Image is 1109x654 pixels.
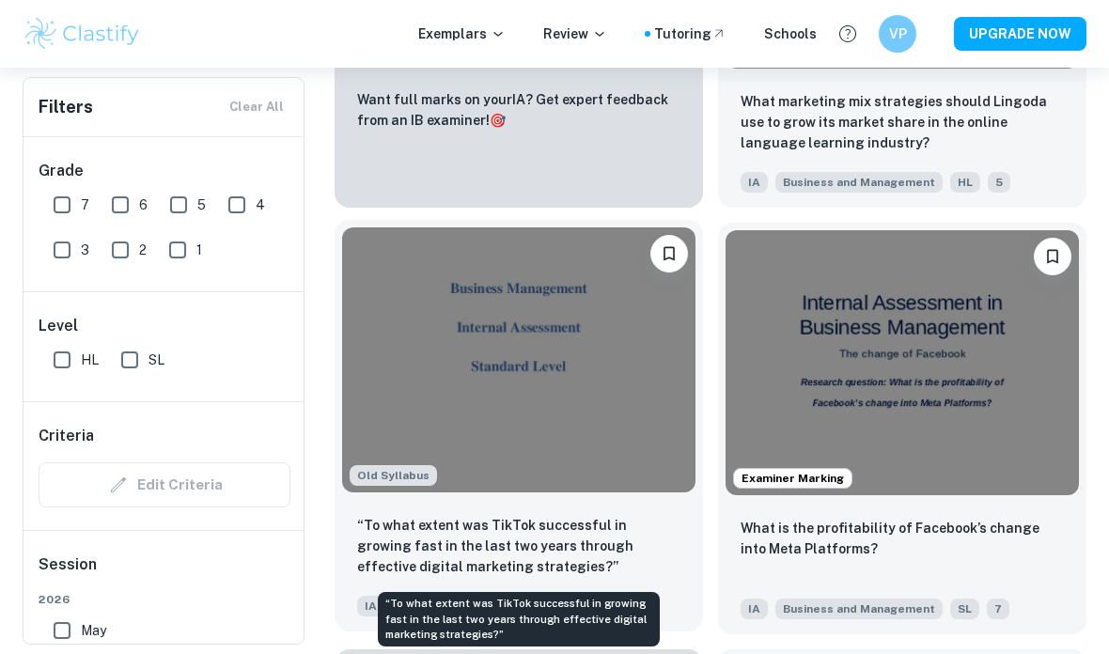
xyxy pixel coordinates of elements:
[650,235,688,272] button: Bookmark
[357,596,384,616] span: IA
[39,315,290,337] h6: Level
[741,172,768,193] span: IA
[954,17,1086,51] button: UPGRADE NOW
[950,599,979,619] span: SL
[378,592,660,646] div: “To what extent was TikTok successful in growing fast in the last two years through effective dig...
[335,223,703,634] a: Starting from the May 2024 session, the Business IA requirements have changed. It's OK to refer t...
[988,172,1010,193] span: 5
[81,620,106,641] span: May
[879,15,916,53] button: VP
[357,515,680,577] p: “To what extent was TikTok successful in growing fast in the last two years through effective dig...
[726,230,1079,495] img: Business and Management IA example thumbnail: What is the profitability of Facebook’s
[39,462,290,507] div: Criteria filters are unavailable when searching by topic
[342,227,695,492] img: Business and Management IA example thumbnail: “To what extent was TikTok successful in
[543,23,607,44] p: Review
[350,465,437,486] div: Starting from the May 2024 session, the Business IA requirements have changed. It's OK to refer t...
[148,350,164,370] span: SL
[23,15,142,53] img: Clastify logo
[775,172,943,193] span: Business and Management
[196,240,202,260] span: 1
[490,113,506,128] span: 🎯
[39,591,290,608] span: 2026
[39,160,290,182] h6: Grade
[764,23,817,44] a: Schools
[987,599,1009,619] span: 7
[775,599,943,619] span: Business and Management
[741,599,768,619] span: IA
[256,195,265,215] span: 4
[81,240,89,260] span: 3
[357,89,680,131] p: Want full marks on your IA ? Get expert feedback from an IB examiner!
[887,23,909,44] h6: VP
[39,553,290,591] h6: Session
[81,195,89,215] span: 7
[654,23,726,44] a: Tutoring
[832,18,864,50] button: Help and Feedback
[1034,238,1071,275] button: Bookmark
[718,223,1086,634] a: Examiner MarkingBookmarkWhat is the profitability of Facebook’s change into Meta Platforms?IABusi...
[139,195,148,215] span: 6
[81,350,99,370] span: HL
[418,23,506,44] p: Exemplars
[350,465,437,486] span: Old Syllabus
[734,470,851,487] span: Examiner Marking
[741,518,1064,559] p: What is the profitability of Facebook’s change into Meta Platforms?
[741,91,1064,153] p: What marketing mix strategies should Lingoda use to grow its market share in the online language ...
[950,172,980,193] span: HL
[39,425,94,447] h6: Criteria
[197,195,206,215] span: 5
[139,240,147,260] span: 2
[39,94,93,120] h6: Filters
